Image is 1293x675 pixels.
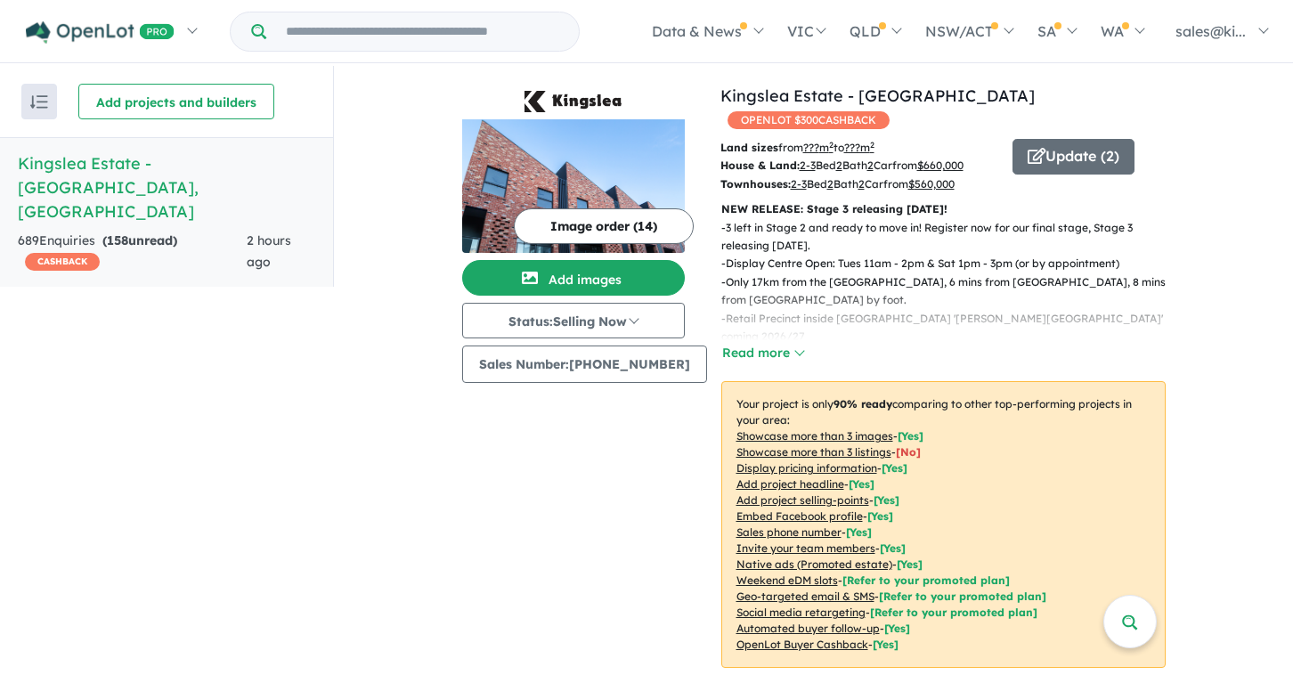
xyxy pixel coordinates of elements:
[25,253,100,271] span: CASHBACK
[870,606,1037,619] span: [Refer to your promoted plan]
[721,219,1180,256] p: - 3 left in Stage 2 and ready to move in! Register now for our final stage, Stage 3 releasing [DA...
[721,255,1180,272] p: - Display Centre Open: Tues 11am - 2pm & Sat 1pm - 3pm (or by appointment)
[1175,22,1246,40] span: sales@ki...
[720,157,999,175] p: Bed Bath Car from
[720,175,999,193] p: Bed Bath Car from
[107,232,128,248] span: 158
[736,590,874,603] u: Geo-targeted email & SMS
[867,509,893,523] span: [ Yes ]
[800,159,816,172] u: 2-3
[720,139,999,157] p: from
[736,606,866,619] u: Social media retargeting
[270,12,575,51] input: Try estate name, suburb, builder or developer
[462,84,685,253] a: Kingslea Estate - Broadmeadows LogoKingslea Estate - Broadmeadows
[736,445,891,459] u: Showcase more than 3 listings
[469,91,678,112] img: Kingslea Estate - Broadmeadows Logo
[884,622,910,635] span: [Yes]
[880,541,906,555] span: [ Yes ]
[721,273,1180,310] p: - Only 17km from the [GEOGRAPHIC_DATA], 6 mins from [GEOGRAPHIC_DATA], 8 mins from [GEOGRAPHIC_DA...
[736,493,869,507] u: Add project selling-points
[882,461,907,475] span: [ Yes ]
[462,303,685,338] button: Status:Selling Now
[858,177,865,191] u: 2
[736,573,838,587] u: Weekend eDM slots
[720,85,1035,106] a: Kingslea Estate - [GEOGRAPHIC_DATA]
[874,493,899,507] span: [ Yes ]
[736,429,893,443] u: Showcase more than 3 images
[26,21,175,44] img: Openlot PRO Logo White
[791,177,807,191] u: 2-3
[736,461,877,475] u: Display pricing information
[462,260,685,296] button: Add images
[462,346,707,383] button: Sales Number:[PHONE_NUMBER]
[829,140,834,150] sup: 2
[827,177,834,191] u: 2
[736,477,844,491] u: Add project headline
[834,397,892,411] b: 90 % ready
[842,573,1010,587] span: [Refer to your promoted plan]
[736,622,880,635] u: Automated buyer follow-up
[834,141,874,154] span: to
[18,231,247,273] div: 689 Enquir ies
[18,151,315,224] h5: Kingslea Estate - [GEOGRAPHIC_DATA] , [GEOGRAPHIC_DATA]
[870,140,874,150] sup: 2
[867,159,874,172] u: 2
[247,232,291,270] span: 2 hours ago
[30,95,48,109] img: sort.svg
[879,590,1046,603] span: [Refer to your promoted plan]
[1012,139,1134,175] button: Update (2)
[897,557,923,571] span: [Yes]
[836,159,842,172] u: 2
[720,177,791,191] b: Townhouses:
[721,310,1180,346] p: - Retail Precinct inside [GEOGRAPHIC_DATA] '[PERSON_NAME][GEOGRAPHIC_DATA]' coming 2026/27
[898,429,923,443] span: [ Yes ]
[736,557,892,571] u: Native ads (Promoted estate)
[846,525,872,539] span: [ Yes ]
[849,477,874,491] span: [ Yes ]
[736,525,842,539] u: Sales phone number
[721,381,1166,668] p: Your project is only comparing to other top-performing projects in your area: - - - - - - - - - -...
[844,141,874,154] u: ???m
[721,343,805,363] button: Read more
[917,159,964,172] u: $ 660,000
[736,638,868,651] u: OpenLot Buyer Cashback
[896,445,921,459] span: [ No ]
[721,200,1166,218] p: NEW RELEASE: Stage 3 releasing [DATE]!
[736,541,875,555] u: Invite your team members
[873,638,899,651] span: [Yes]
[514,208,694,244] button: Image order (14)
[78,84,274,119] button: Add projects and builders
[720,159,800,172] b: House & Land:
[720,141,778,154] b: Land sizes
[736,509,863,523] u: Embed Facebook profile
[908,177,955,191] u: $ 560,000
[803,141,834,154] u: ??? m
[728,111,890,129] span: OPENLOT $ 300 CASHBACK
[462,119,685,253] img: Kingslea Estate - Broadmeadows
[102,232,177,248] strong: ( unread)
